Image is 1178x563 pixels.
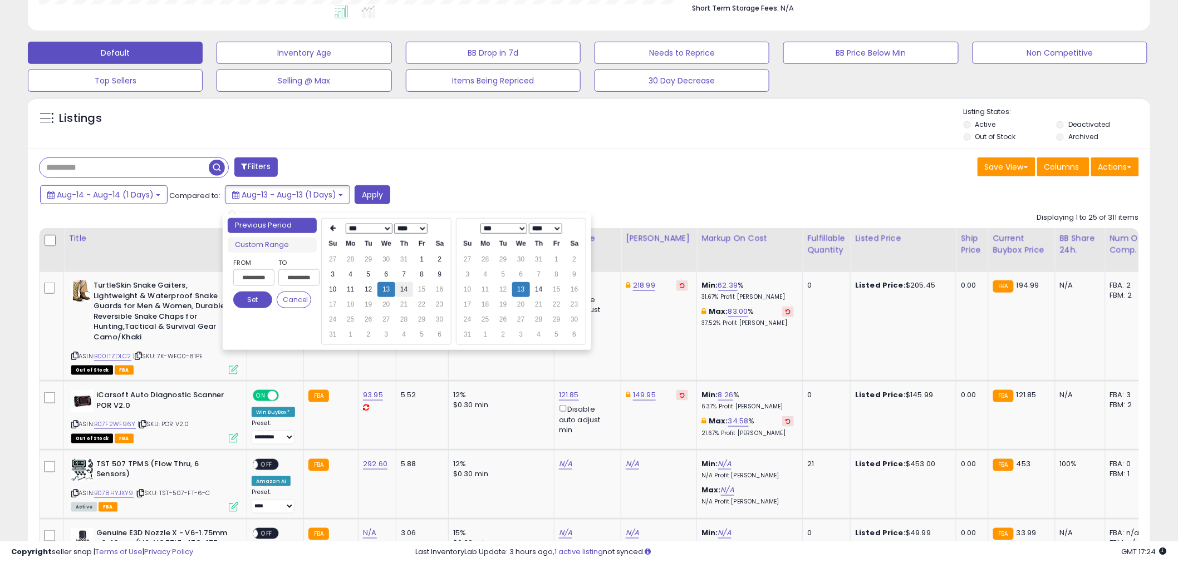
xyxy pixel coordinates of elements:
[530,267,548,282] td: 7
[459,312,477,327] td: 24
[94,280,229,345] b: TurtleSkin Snake Gaiters, Lightweight & Waterproof Snake Guards for Men & Women, Durable Reversib...
[728,416,749,427] a: 34.58
[494,282,512,297] td: 12
[781,3,794,13] span: N/A
[363,389,383,401] a: 93.95
[566,327,583,342] td: 6
[431,297,449,312] td: 23
[975,132,1016,141] label: Out of Stock
[626,458,639,470] a: N/A
[530,312,548,327] td: 28
[633,389,656,401] a: 149.95
[431,327,449,342] td: 6
[548,282,566,297] td: 15
[701,293,794,301] p: 31.67% Profit [PERSON_NAME]
[324,312,342,327] td: 24
[701,280,794,301] div: %
[360,267,377,282] td: 5
[459,297,477,312] td: 17
[477,236,494,251] th: Mo
[1110,390,1147,400] div: FBA: 3
[566,282,583,297] td: 16
[11,546,52,557] strong: Copyright
[431,282,449,297] td: 16
[252,407,295,417] div: Win BuyBox *
[1017,280,1039,290] span: 194.99
[453,390,546,400] div: 12%
[342,267,360,282] td: 4
[701,472,794,480] p: N/A Profit [PERSON_NAME]
[566,312,583,327] td: 30
[961,280,979,290] div: 0.00
[855,459,948,469] div: $453.00
[71,528,94,550] img: 413TTU5llLL._SL40_.jpg
[530,297,548,312] td: 21
[701,319,794,327] p: 37.52% Profit [PERSON_NAME]
[701,498,794,506] p: N/A Profit [PERSON_NAME]
[377,267,395,282] td: 6
[512,297,530,312] td: 20
[701,307,794,327] div: %
[308,390,329,402] small: FBA
[242,189,336,200] span: Aug-13 - Aug-13 (1 Days)
[512,312,530,327] td: 27
[308,459,329,471] small: FBA
[701,458,718,469] b: Min:
[252,476,291,486] div: Amazon AI
[1110,280,1147,290] div: FBA: 2
[71,280,238,373] div: ASIN:
[494,312,512,327] td: 26
[494,297,512,312] td: 19
[217,42,391,64] button: Inventory Age
[96,528,232,562] b: Genuine E3D Nozzle X - V6-1.75mm x 0.40mm (V6-NOZZLE-4TC-175-400)
[68,233,242,244] div: Title
[701,527,718,538] b: Min:
[355,185,390,204] button: Apply
[559,403,612,435] div: Disable auto adjust min
[459,236,477,251] th: Su
[1044,161,1079,172] span: Columns
[494,236,512,251] th: Tu
[548,297,566,312] td: 22
[94,488,134,498] a: B078HYJXY9
[377,252,395,267] td: 30
[94,352,131,361] a: B00ITZDLC2
[626,233,692,244] div: [PERSON_NAME]
[530,327,548,342] td: 4
[1060,233,1101,256] div: BB Share 24h.
[633,280,655,291] a: 218.99
[431,252,449,267] td: 2
[360,327,377,342] td: 2
[377,297,395,312] td: 20
[993,528,1014,540] small: FBA
[961,233,983,256] div: Ship Price
[1060,459,1097,469] div: 100%
[363,458,387,470] a: 292.60
[342,252,360,267] td: 28
[71,459,94,481] img: 516-YcGLxyL._SL40_.jpg
[258,529,276,538] span: OFF
[1110,469,1147,479] div: FBM: 1
[278,257,311,268] label: To
[11,547,193,557] div: seller snap | |
[40,185,168,204] button: Aug-14 - Aug-14 (1 Days)
[477,297,494,312] td: 18
[342,236,360,251] th: Mo
[431,236,449,251] th: Sa
[28,70,203,92] button: Top Sellers
[477,252,494,267] td: 28
[225,185,350,204] button: Aug-13 - Aug-13 (1 Days)
[701,390,794,411] div: %
[701,403,794,411] p: 6.37% Profit [PERSON_NAME]
[416,547,1167,557] div: Last InventoryLab Update: 3 hours ago, not synced.
[1110,290,1147,300] div: FBM: 2
[595,70,769,92] button: 30 Day Decrease
[401,459,440,469] div: 5.88
[395,267,413,282] td: 7
[855,280,906,290] b: Listed Price:
[115,434,134,443] span: FBA
[964,107,1150,117] p: Listing States:
[360,312,377,327] td: 26
[234,157,278,177] button: Filters
[512,267,530,282] td: 6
